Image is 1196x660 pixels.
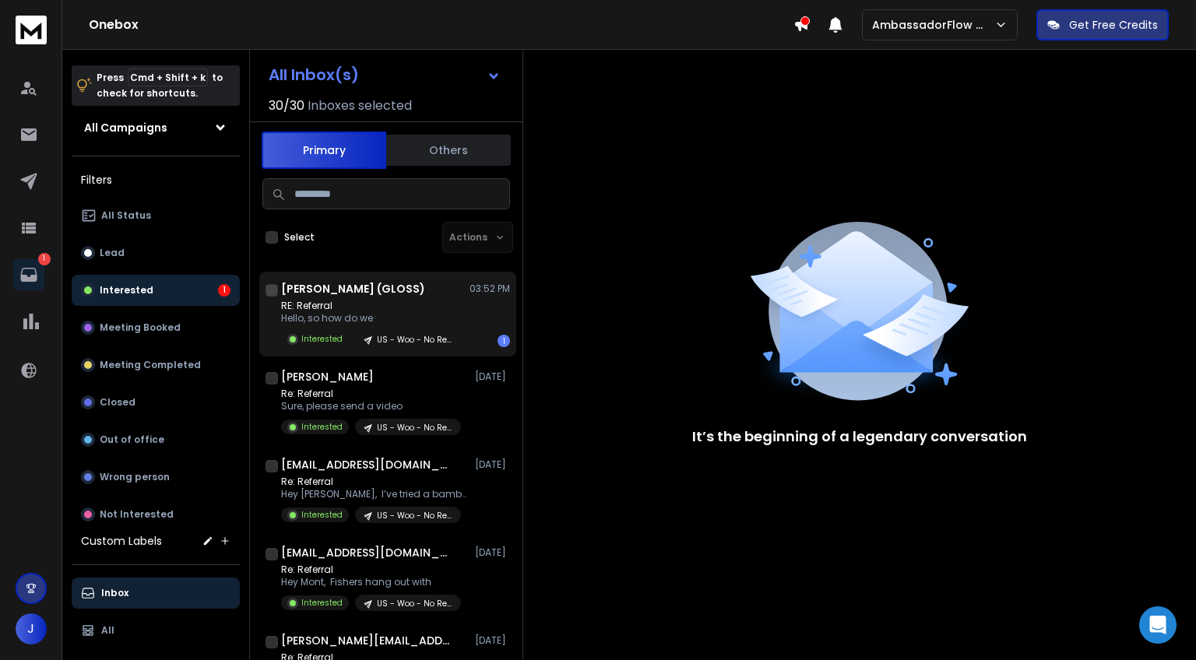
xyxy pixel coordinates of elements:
p: [DATE] [475,546,510,559]
p: Lead [100,247,125,259]
p: RE: Referral [281,300,461,312]
p: Re: Referral [281,388,461,400]
p: US - Woo - No Ref - CMO + Founders [377,422,452,434]
button: All [72,615,240,646]
button: Get Free Credits [1036,9,1169,40]
h1: [PERSON_NAME][EMAIL_ADDRESS][DOMAIN_NAME] [281,633,452,648]
button: All Campaigns [72,112,240,143]
div: 1 [218,284,230,297]
button: All Inbox(s) [256,59,513,90]
p: Hello, so how do we [281,312,461,325]
p: Closed [100,396,135,409]
h3: Inboxes selected [308,97,412,115]
button: Meeting Completed [72,349,240,381]
a: 1 [13,259,44,290]
p: All Status [101,209,151,222]
p: AmbassadorFlow Sales [872,17,994,33]
p: Re: Referral [281,476,468,488]
label: Select [284,231,315,244]
button: All Status [72,200,240,231]
button: J [16,613,47,644]
p: Get Free Credits [1069,17,1158,33]
p: Hey Mont, Fishers hang out with [281,576,461,588]
p: Inbox [101,587,128,599]
p: Interested [100,284,153,297]
div: 1 [498,335,510,347]
p: US - Woo - No Ref - CMO + Founders [377,510,452,521]
h3: Custom Labels [81,533,162,549]
p: Re: Referral [281,563,461,576]
p: Out of office [100,434,164,446]
button: Inbox [72,577,240,609]
p: 03:52 PM [470,283,510,295]
p: 1 [38,253,51,265]
p: Interested [301,509,343,521]
h1: Onebox [89,16,793,34]
p: Interested [301,421,343,433]
p: Interested [301,597,343,609]
p: Not Interested [100,508,174,521]
p: [DATE] [475,458,510,471]
h1: All Campaigns [84,120,167,135]
p: All [101,624,114,637]
h1: [PERSON_NAME] [281,369,374,384]
img: logo [16,16,47,44]
p: Press to check for shortcuts. [97,70,223,101]
h1: [EMAIL_ADDRESS][DOMAIN_NAME] [281,457,452,472]
p: Wrong person [100,471,170,483]
p: Sure, please send a video [281,400,461,412]
button: Lead [72,237,240,269]
p: US - Woo - No Ref - CMO + Founders [377,598,452,609]
button: Others [386,133,511,167]
button: Closed [72,387,240,418]
h3: Filters [72,169,240,191]
p: Meeting Completed [100,359,201,371]
p: Interested [301,333,343,345]
button: Out of office [72,424,240,455]
p: [DATE] [475,634,510,647]
p: US - Woo - No Ref - CMO + Founders [377,334,452,346]
button: Interested1 [72,275,240,306]
p: It’s the beginning of a legendary conversation [692,426,1027,448]
button: Meeting Booked [72,312,240,343]
p: [DATE] [475,370,510,383]
p: Hey [PERSON_NAME], I’ve tried a bamboo [281,488,468,500]
button: Wrong person [72,462,240,493]
h1: [PERSON_NAME] (GLOSS) [281,281,425,297]
button: Primary [262,132,386,169]
p: Meeting Booked [100,321,181,334]
span: 30 / 30 [269,97,304,115]
span: Cmd + Shift + k [128,68,208,86]
h1: All Inbox(s) [269,67,359,82]
button: Not Interested [72,499,240,530]
h1: [EMAIL_ADDRESS][DOMAIN_NAME] [281,545,452,560]
div: Open Intercom Messenger [1139,606,1177,644]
